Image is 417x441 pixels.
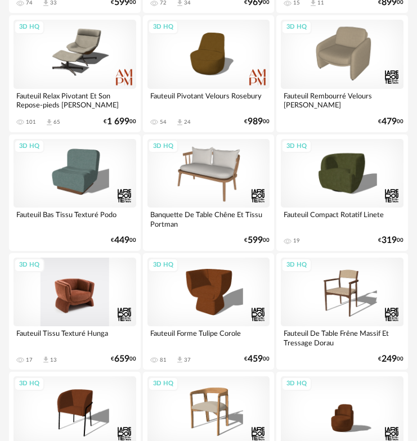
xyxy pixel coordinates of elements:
[114,237,129,244] span: 449
[382,355,397,363] span: 249
[104,118,136,125] div: € 00
[281,377,312,391] div: 3D HQ
[281,20,312,34] div: 3D HQ
[148,377,178,391] div: 3D HQ
[276,253,408,370] a: 3D HQ Fauteuil De Table Frêne Massif Et Tressage Dorau €24900
[244,237,270,244] div: € 00
[293,237,300,244] div: 19
[276,15,408,132] a: 3D HQ Fauteuil Rembourré Velours [PERSON_NAME] €47900
[281,258,312,272] div: 3D HQ
[378,118,403,125] div: € 00
[14,89,136,111] div: Fauteuil Relax Pivotant Et Son Repose-pieds [PERSON_NAME]
[9,134,141,251] a: 3D HQ Fauteuil Bas Tissu Texturé Podo €44900
[244,118,270,125] div: € 00
[26,357,33,363] div: 17
[281,89,403,111] div: Fauteuil Rembourré Velours [PERSON_NAME]
[378,237,403,244] div: € 00
[26,119,36,125] div: 101
[14,326,136,349] div: Fauteuil Tissu Texturé Hunga
[143,253,275,370] a: 3D HQ Fauteuil Forme Tulipe Corole 81 Download icon 37 €45900
[281,208,403,230] div: Fauteuil Compact Rotatif Linete
[50,357,57,363] div: 13
[147,89,270,111] div: Fauteuil Pivotant Velours Rosebury
[14,20,44,34] div: 3D HQ
[14,208,136,230] div: Fauteuil Bas Tissu Texturé Podo
[114,355,129,363] span: 659
[42,355,50,364] span: Download icon
[248,237,263,244] span: 599
[148,258,178,272] div: 3D HQ
[14,258,44,272] div: 3D HQ
[147,326,270,349] div: Fauteuil Forme Tulipe Corole
[9,15,141,132] a: 3D HQ Fauteuil Relax Pivotant Et Son Repose-pieds [PERSON_NAME] 101 Download icon 65 €1 69900
[176,118,184,127] span: Download icon
[45,118,53,127] span: Download icon
[160,119,167,125] div: 54
[143,134,275,251] a: 3D HQ Banquette De Table Chêne Et Tissu Portman €59900
[111,355,136,363] div: € 00
[378,355,403,363] div: € 00
[184,357,191,363] div: 37
[276,134,408,251] a: 3D HQ Fauteuil Compact Rotatif Linete 19 €31900
[148,139,178,154] div: 3D HQ
[281,326,403,349] div: Fauteuil De Table Frêne Massif Et Tressage Dorau
[244,355,270,363] div: € 00
[176,355,184,364] span: Download icon
[14,377,44,391] div: 3D HQ
[248,118,263,125] span: 989
[147,208,270,230] div: Banquette De Table Chêne Et Tissu Portman
[9,253,141,370] a: 3D HQ Fauteuil Tissu Texturé Hunga 17 Download icon 13 €65900
[281,139,312,154] div: 3D HQ
[248,355,263,363] span: 459
[111,237,136,244] div: € 00
[160,357,167,363] div: 81
[107,118,129,125] span: 1 699
[184,119,191,125] div: 24
[382,237,397,244] span: 319
[382,118,397,125] span: 479
[143,15,275,132] a: 3D HQ Fauteuil Pivotant Velours Rosebury 54 Download icon 24 €98900
[148,20,178,34] div: 3D HQ
[14,139,44,154] div: 3D HQ
[53,119,60,125] div: 65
